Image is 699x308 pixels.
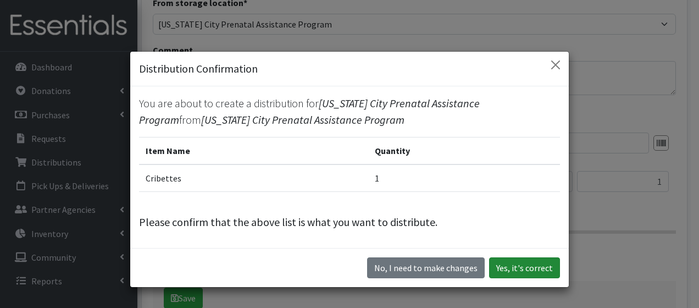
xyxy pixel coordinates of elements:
[139,214,560,230] p: Please confirm that the above list is what you want to distribute.
[367,257,485,278] button: No I need to make changes
[139,95,560,128] p: You are about to create a distribution for from
[139,164,368,192] td: Cribettes
[139,137,368,165] th: Item Name
[201,113,404,127] span: [US_STATE] City Prenatal Assistance Program
[489,257,560,278] button: Yes, it's correct
[368,137,560,165] th: Quantity
[139,61,258,77] h5: Distribution Confirmation
[368,164,560,192] td: 1
[547,56,564,74] button: Close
